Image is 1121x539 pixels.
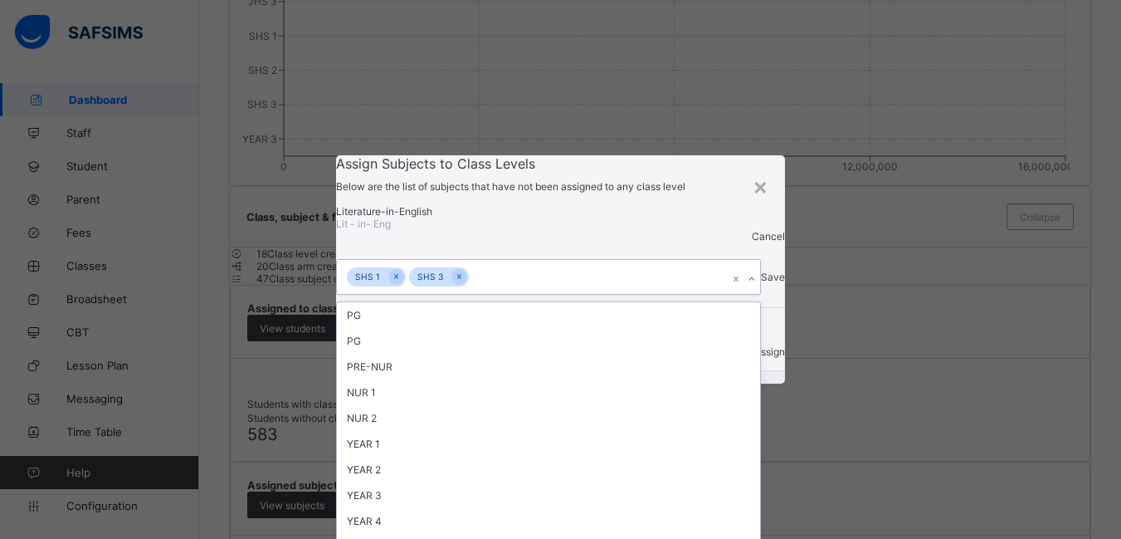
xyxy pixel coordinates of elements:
div: PG [337,302,759,328]
div: SHS 1 [347,267,388,287]
span: Literature-in-English [336,205,432,218]
div: × [753,172,768,200]
div: PG [337,328,759,354]
div: YEAR 3 [337,483,759,508]
span: Lit - in- Eng [336,218,391,230]
div: YEAR 4 [337,508,759,534]
div: YEAR 1 [337,431,759,457]
span: Assign Subjects to Class Levels [336,155,784,172]
span: Assign [754,345,785,358]
div: NUR 1 [337,380,759,405]
span: Save [761,271,785,283]
div: YEAR 2 [337,457,759,483]
span: Cancel [752,230,785,243]
span: Below are the list of subjects that have not been assigned to any class level [336,180,685,193]
div: NUR 2 [337,405,759,431]
div: PRE-NUR [337,354,759,380]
